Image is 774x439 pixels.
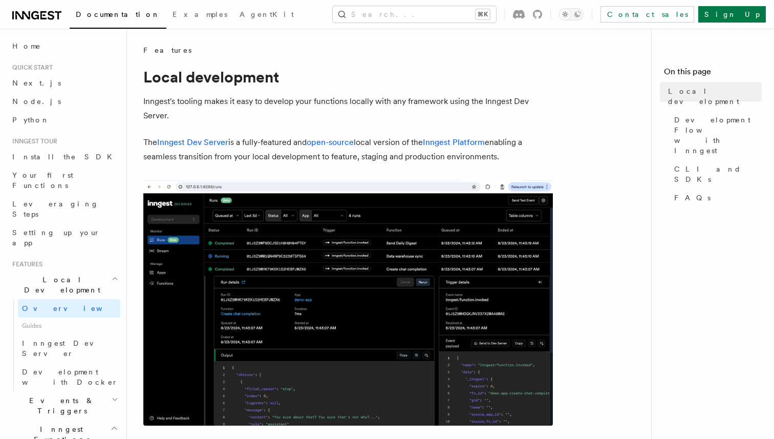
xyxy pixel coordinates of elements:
a: Development with Docker [18,363,120,391]
a: Inngest Dev Server [157,137,228,147]
span: Install the SDK [12,153,118,161]
p: Inngest's tooling makes it easy to develop your functions locally with any framework using the In... [143,94,553,123]
span: Overview [22,304,127,312]
a: Install the SDK [8,148,120,166]
span: CLI and SDKs [674,164,762,184]
a: Your first Functions [8,166,120,195]
a: Setting up your app [8,223,120,252]
span: Inngest Dev Server [22,339,110,358]
kbd: ⌘K [476,9,490,19]
span: Development Flow with Inngest [674,115,762,156]
a: Contact sales [600,6,694,23]
p: The is a fully-featured and local version of the enabling a seamless transition from your local d... [143,135,553,164]
span: Local development [668,86,762,107]
span: Quick start [8,64,53,72]
h4: On this page [664,66,762,82]
span: Leveraging Steps [12,200,99,218]
a: Examples [166,3,233,28]
span: FAQs [674,193,711,203]
a: Next.js [8,74,120,92]
span: Python [12,116,50,124]
span: Setting up your app [12,228,100,247]
span: Node.js [12,97,61,106]
span: Features [143,45,191,55]
a: Node.js [8,92,120,111]
a: Documentation [70,3,166,29]
span: Development with Docker [22,368,118,386]
a: FAQs [670,189,762,207]
button: Toggle dark mode [559,8,584,20]
div: Local Development [8,299,120,391]
span: Documentation [76,10,160,18]
a: Leveraging Steps [8,195,120,223]
a: Inngest Platform [423,137,485,147]
span: Local Development [8,275,112,295]
span: AgentKit [240,10,294,18]
button: Search...⌘K [333,6,496,23]
span: Next.js [12,79,61,87]
a: Development Flow with Inngest [670,111,762,160]
a: CLI and SDKs [670,160,762,189]
a: AgentKit [233,3,300,28]
a: Sign Up [698,6,766,23]
a: Local development [664,82,762,111]
span: Guides [18,318,120,334]
a: Python [8,111,120,129]
span: Events & Triggers [8,395,112,416]
span: Inngest tour [8,137,57,145]
span: Examples [173,10,227,18]
img: The Inngest Dev Server on the Functions page [143,180,553,426]
a: open-source [307,137,354,147]
span: Features [8,260,42,268]
span: Home [12,41,41,51]
a: Home [8,37,120,55]
a: Overview [18,299,120,318]
h1: Local development [143,68,553,86]
span: Your first Functions [12,171,73,190]
button: Events & Triggers [8,391,120,420]
a: Inngest Dev Server [18,334,120,363]
button: Local Development [8,270,120,299]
